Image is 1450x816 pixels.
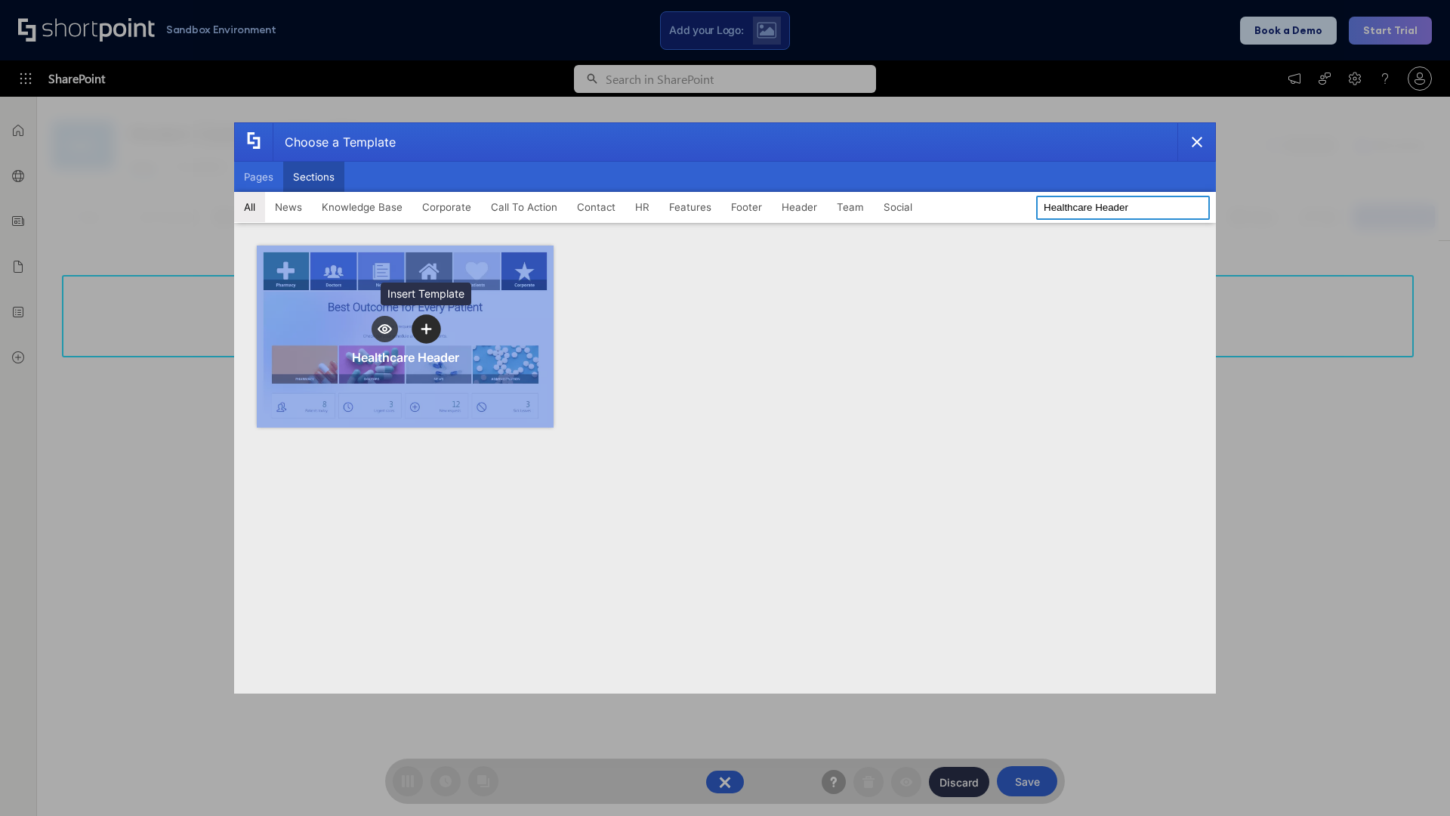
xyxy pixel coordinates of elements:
button: All [234,192,265,222]
button: Contact [567,192,625,222]
div: Choose a Template [273,123,396,161]
button: Footer [721,192,772,222]
button: Features [659,192,721,222]
button: News [265,192,312,222]
button: Header [772,192,827,222]
button: Team [827,192,874,222]
button: Call To Action [481,192,567,222]
button: Pages [234,162,283,192]
button: Social [874,192,922,222]
div: template selector [234,122,1216,694]
button: Sections [283,162,344,192]
div: Healthcare Header [352,350,459,365]
iframe: Chat Widget [1374,743,1450,816]
button: Knowledge Base [312,192,412,222]
button: HR [625,192,659,222]
button: Corporate [412,192,481,222]
input: Search [1036,196,1210,220]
